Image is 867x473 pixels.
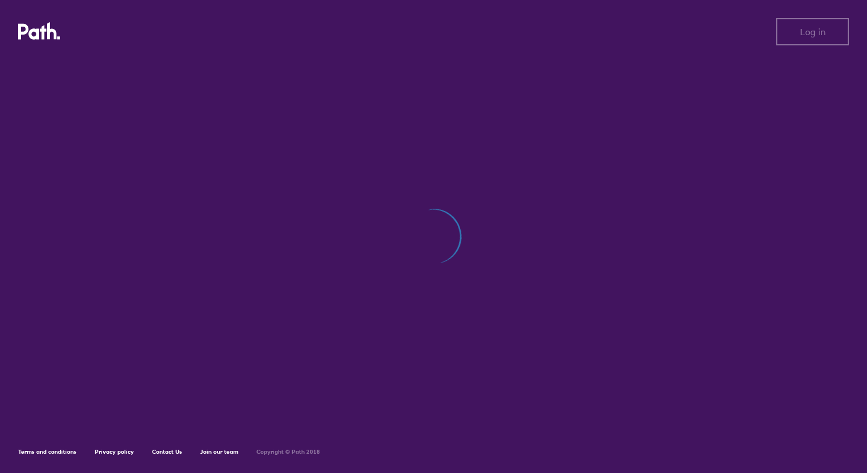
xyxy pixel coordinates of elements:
[95,448,134,455] a: Privacy policy
[18,448,77,455] a: Terms and conditions
[200,448,238,455] a: Join our team
[776,18,849,45] button: Log in
[152,448,182,455] a: Contact Us
[800,27,826,37] span: Log in
[256,449,320,455] h6: Copyright © Path 2018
